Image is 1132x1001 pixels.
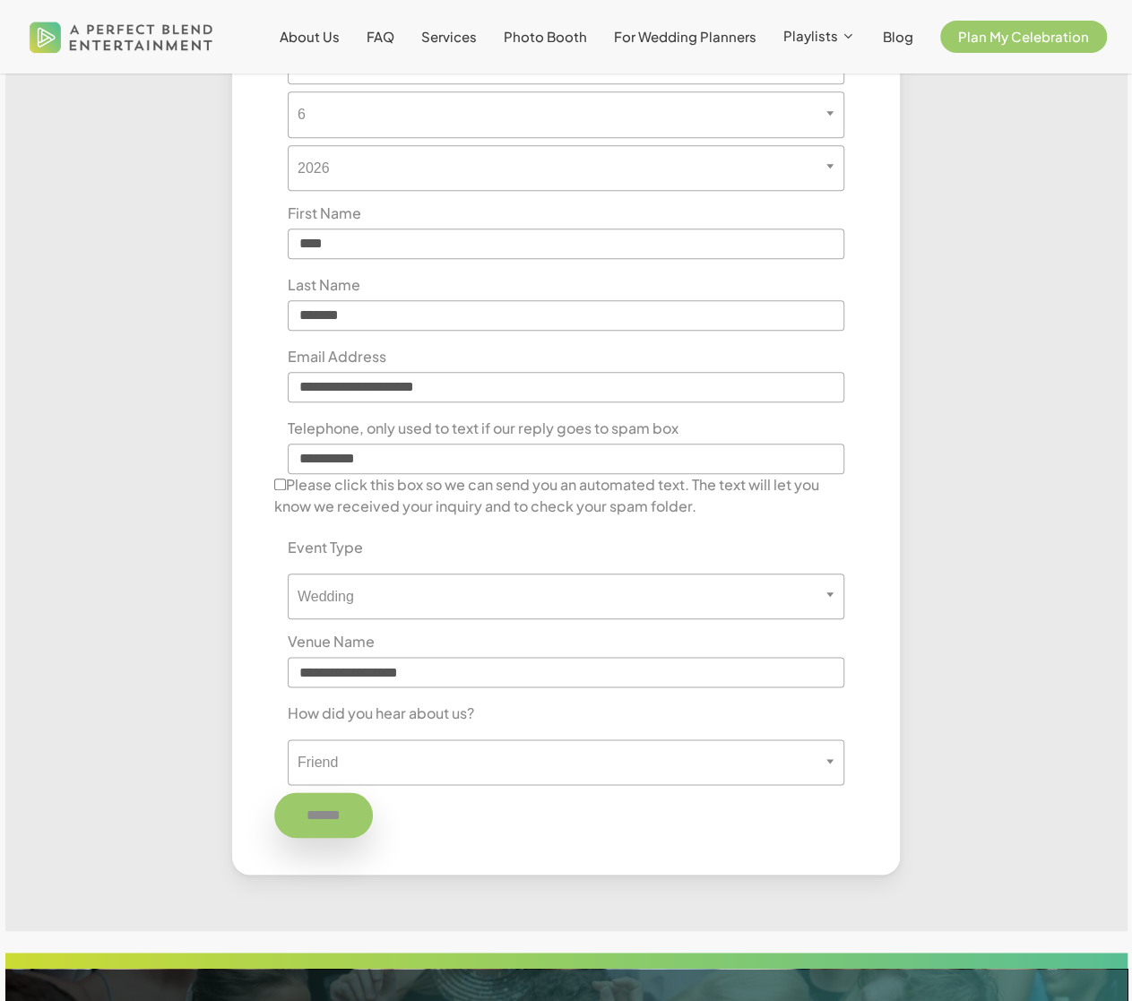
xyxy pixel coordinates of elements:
[274,537,376,558] label: Event Type
[958,28,1089,45] span: Plan My Celebration
[421,30,477,44] a: Services
[288,739,844,785] span: Friend
[883,28,913,45] span: Blog
[504,30,587,44] a: Photo Booth
[274,631,388,652] label: Venue Name
[280,30,340,44] a: About Us
[367,30,394,44] a: FAQ
[274,203,375,224] label: First Name
[274,274,374,296] label: Last Name
[274,474,858,517] label: Please click this box so we can send you an automated text. The text will let you know we receive...
[614,28,756,45] span: For Wedding Planners
[783,27,838,44] span: Playlists
[883,30,913,44] a: Blog
[288,574,844,619] span: Wedding
[421,28,477,45] span: Services
[25,7,218,66] img: A Perfect Blend Entertainment
[280,28,340,45] span: About Us
[940,30,1107,44] a: Plan My Celebration
[614,30,756,44] a: For Wedding Planners
[274,418,692,439] label: Telephone, only used to text if our reply goes to spam box
[289,160,843,177] span: 2026
[289,106,843,123] span: 6
[274,479,286,490] input: Please click this box so we can send you an automated text. The text will let you know we receive...
[274,346,400,367] label: Email Address
[504,28,587,45] span: Photo Booth
[367,28,394,45] span: FAQ
[274,703,488,724] label: How did you hear about us?
[783,29,856,45] a: Playlists
[289,754,843,771] span: Friend
[288,91,844,137] span: 6
[289,588,843,605] span: Wedding
[288,145,844,191] span: 2026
